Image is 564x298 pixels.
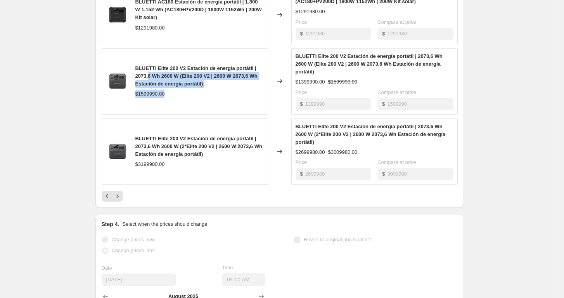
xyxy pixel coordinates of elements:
[135,65,258,87] span: BLUETTI Elite 200 V2 Estación de energía portátil | 2073,6 Wh 2600 W (Elite 200 V2 | 2600 W 2073,...
[135,90,165,98] div: $1599990.00
[106,3,129,26] img: AC180_5b64eb13-0a80-48a9-ba52-d1121f1334c8_80x.png
[296,53,443,75] span: BLUETTI Elite 200 V2 Estación de energía portátil | 2073,6 Wh 2600 W (Elite 200 V2 | 2600 W 2073,...
[102,191,123,202] nav: Pagination
[304,237,371,242] span: Revert to original prices later?
[296,89,307,95] span: Price
[102,191,112,202] button: Previous
[135,136,262,157] span: BLUETTI Elite 200 V2 Estación de energía portátil | 2073,6 Wh 2600 W (2*Elite 200 V2 | 2600 W 207...
[106,140,129,163] img: Elite_200_1x_38af9898-0891-456e-b278-4b872928e63d_80x.webp
[296,78,325,86] div: $1399990.00
[296,19,307,25] span: Price
[300,101,303,107] span: $
[328,78,357,86] strike: $1599990.00
[122,220,207,228] p: Select when the prices should change
[135,24,165,32] div: $1291980.00
[377,19,416,25] span: Compare at price
[296,159,307,165] span: Price
[102,265,112,271] span: Date
[135,160,165,168] div: $3199980.00
[382,171,385,177] span: $
[222,265,233,270] span: Time
[296,124,446,145] span: BLUETTI Elite 200 V2 Estación de energía portátil | 2073,6 Wh 2600 W (2*Elite 200 V2 | 2600 W 207...
[102,274,176,286] input: 8/21/2025
[328,148,357,156] strike: $3009980.00
[300,31,303,37] span: $
[377,89,416,95] span: Compare at price
[377,159,416,165] span: Compare at price
[296,148,325,156] div: $2699980.00
[382,31,385,37] span: $
[112,237,155,242] span: Change prices now
[102,220,119,228] h2: Step 4.
[300,171,303,177] span: $
[106,70,129,93] img: Elite_200_1x_38af9898-0891-456e-b278-4b872928e63d_80x.webp
[222,273,265,286] input: 12:00
[296,8,325,16] div: $1291980.00
[112,191,123,202] button: Next
[382,101,385,107] span: $
[112,247,156,253] span: Change prices later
